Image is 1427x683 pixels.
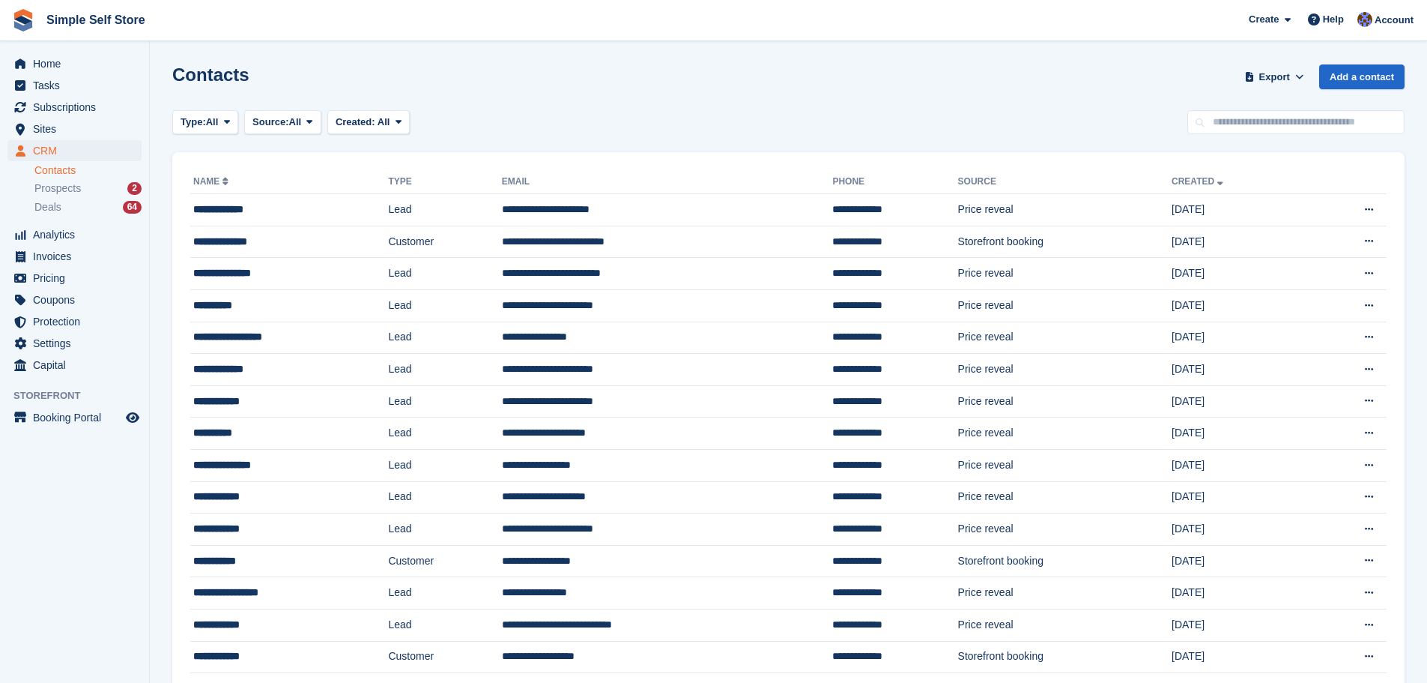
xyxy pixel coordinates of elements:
[1172,514,1308,546] td: [DATE]
[33,311,123,332] span: Protection
[181,115,206,130] span: Type:
[388,641,501,673] td: Customer
[7,53,142,74] a: menu
[958,289,1172,322] td: Price reveal
[388,449,501,481] td: Lead
[1172,176,1226,187] a: Created
[388,514,501,546] td: Lead
[206,115,219,130] span: All
[958,170,1172,194] th: Source
[958,641,1172,673] td: Storefront booking
[388,577,501,610] td: Lead
[7,118,142,139] a: menu
[378,116,390,127] span: All
[1375,13,1414,28] span: Account
[33,289,123,310] span: Coupons
[123,201,142,214] div: 64
[34,181,81,196] span: Prospects
[1172,194,1308,226] td: [DATE]
[958,481,1172,514] td: Price reveal
[33,140,123,161] span: CRM
[1172,449,1308,481] td: [DATE]
[958,418,1172,450] td: Price reveal
[33,246,123,267] span: Invoices
[33,355,123,376] span: Capital
[388,194,501,226] td: Lead
[7,268,142,289] a: menu
[244,110,321,135] button: Source: All
[7,246,142,267] a: menu
[958,577,1172,610] td: Price reveal
[33,268,123,289] span: Pricing
[388,170,501,194] th: Type
[327,110,410,135] button: Created: All
[1241,64,1307,89] button: Export
[958,194,1172,226] td: Price reveal
[388,354,501,386] td: Lead
[388,545,501,577] td: Customer
[1172,641,1308,673] td: [DATE]
[1172,226,1308,258] td: [DATE]
[34,200,61,214] span: Deals
[1172,258,1308,290] td: [DATE]
[1259,70,1290,85] span: Export
[958,258,1172,290] td: Price reveal
[958,385,1172,418] td: Price reveal
[958,514,1172,546] td: Price reveal
[33,333,123,354] span: Settings
[33,75,123,96] span: Tasks
[13,388,149,403] span: Storefront
[1172,577,1308,610] td: [DATE]
[124,409,142,427] a: Preview store
[1172,385,1308,418] td: [DATE]
[388,481,501,514] td: Lead
[388,385,501,418] td: Lead
[34,181,142,196] a: Prospects 2
[172,110,238,135] button: Type: All
[33,53,123,74] span: Home
[388,609,501,641] td: Lead
[388,258,501,290] td: Lead
[12,9,34,31] img: stora-icon-8386f47178a22dfd0bd8f6a31ec36ba5ce8667c1dd55bd0f319d3a0aa187defe.svg
[40,7,151,32] a: Simple Self Store
[252,115,288,130] span: Source:
[7,97,142,118] a: menu
[1172,609,1308,641] td: [DATE]
[193,176,231,187] a: Name
[7,289,142,310] a: menu
[1249,12,1279,27] span: Create
[1357,12,1372,27] img: Sharon Hughes
[958,322,1172,354] td: Price reveal
[7,140,142,161] a: menu
[7,224,142,245] a: menu
[7,311,142,332] a: menu
[7,75,142,96] a: menu
[1172,545,1308,577] td: [DATE]
[1172,418,1308,450] td: [DATE]
[958,449,1172,481] td: Price reveal
[388,322,501,354] td: Lead
[1172,289,1308,322] td: [DATE]
[7,333,142,354] a: menu
[172,64,249,85] h1: Contacts
[502,170,833,194] th: Email
[33,97,123,118] span: Subscriptions
[127,182,142,195] div: 2
[34,199,142,215] a: Deals 64
[832,170,957,194] th: Phone
[1323,12,1344,27] span: Help
[1319,64,1405,89] a: Add a contact
[33,407,123,428] span: Booking Portal
[388,226,501,258] td: Customer
[289,115,302,130] span: All
[958,354,1172,386] td: Price reveal
[958,226,1172,258] td: Storefront booking
[958,609,1172,641] td: Price reveal
[388,289,501,322] td: Lead
[7,355,142,376] a: menu
[958,545,1172,577] td: Storefront booking
[1172,322,1308,354] td: [DATE]
[33,224,123,245] span: Analytics
[34,163,142,178] a: Contacts
[7,407,142,428] a: menu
